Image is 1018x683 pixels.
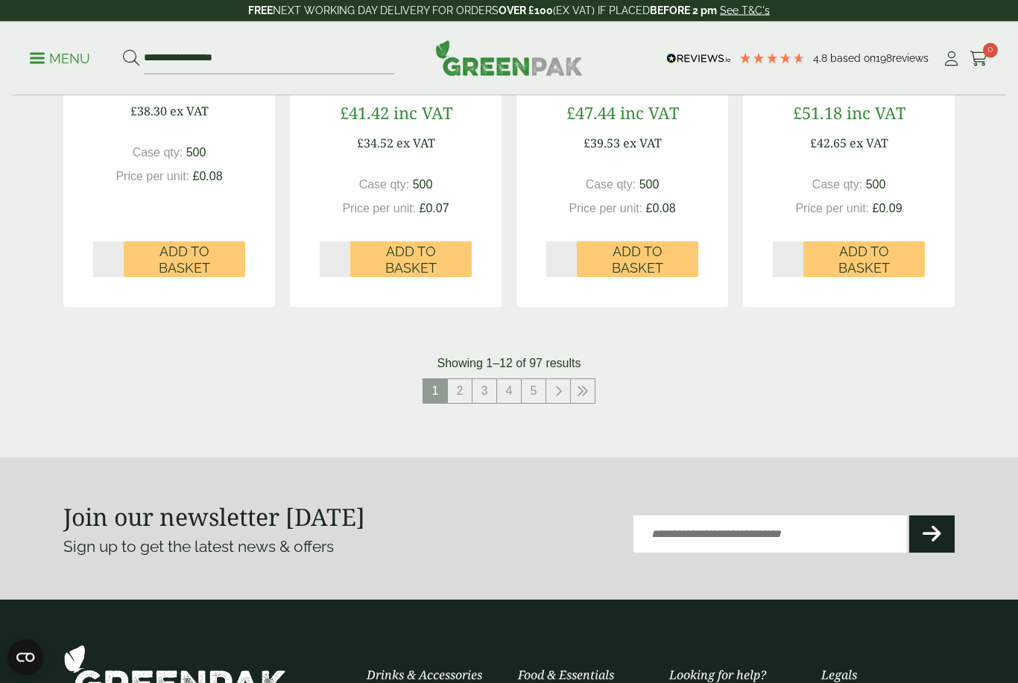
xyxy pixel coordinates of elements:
[340,102,389,124] span: £41.42
[30,50,90,68] p: Menu
[413,179,433,191] span: 500
[795,203,869,215] span: Price per unit:
[970,48,988,70] a: 0
[170,104,209,120] span: ex VAT
[130,104,167,120] span: £38.30
[942,51,961,66] i: My Account
[586,179,636,191] span: Case qty:
[63,501,365,533] strong: Join our newsletter [DATE]
[497,380,521,404] a: 4
[423,380,447,404] span: 1
[420,203,449,215] span: £0.07
[646,203,676,215] span: £0.08
[650,4,717,16] strong: BEFORE 2 pm
[186,147,206,159] span: 500
[499,4,553,16] strong: OVER £100
[393,102,452,124] span: inc VAT
[720,4,770,16] a: See T&C's
[983,43,998,58] span: 0
[7,640,43,676] button: Open CMP widget
[359,179,410,191] span: Case qty:
[63,536,464,559] p: Sign up to get the latest news & offers
[814,244,914,276] span: Add to Basket
[739,51,806,65] div: 4.79 Stars
[847,102,905,124] span: inc VAT
[361,244,461,276] span: Add to Basket
[810,136,847,152] span: £42.65
[639,179,660,191] span: 500
[577,242,698,278] button: Add to Basket
[248,4,273,16] strong: FREE
[876,52,892,64] span: 198
[970,51,988,66] i: Cart
[850,136,888,152] span: ex VAT
[342,203,416,215] span: Price per unit:
[448,380,472,404] a: 2
[812,179,863,191] span: Case qty:
[866,179,886,191] span: 500
[357,136,393,152] span: £34.52
[587,244,688,276] span: Add to Basket
[124,242,245,278] button: Add to Basket
[584,136,620,152] span: £39.53
[873,203,902,215] span: £0.09
[892,52,929,64] span: reviews
[437,355,581,373] p: Showing 1–12 of 97 results
[813,52,830,64] span: 4.8
[133,147,183,159] span: Case qty:
[803,242,925,278] button: Add to Basket
[623,136,662,152] span: ex VAT
[435,40,583,76] img: GreenPak Supplies
[396,136,435,152] span: ex VAT
[116,171,189,183] span: Price per unit:
[793,102,842,124] span: £51.18
[569,203,642,215] span: Price per unit:
[134,244,235,276] span: Add to Basket
[472,380,496,404] a: 3
[193,171,223,183] span: £0.08
[350,242,472,278] button: Add to Basket
[830,52,876,64] span: Based on
[522,380,546,404] a: 5
[666,54,731,64] img: REVIEWS.io
[30,50,90,65] a: Menu
[620,102,679,124] span: inc VAT
[566,102,616,124] span: £47.44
